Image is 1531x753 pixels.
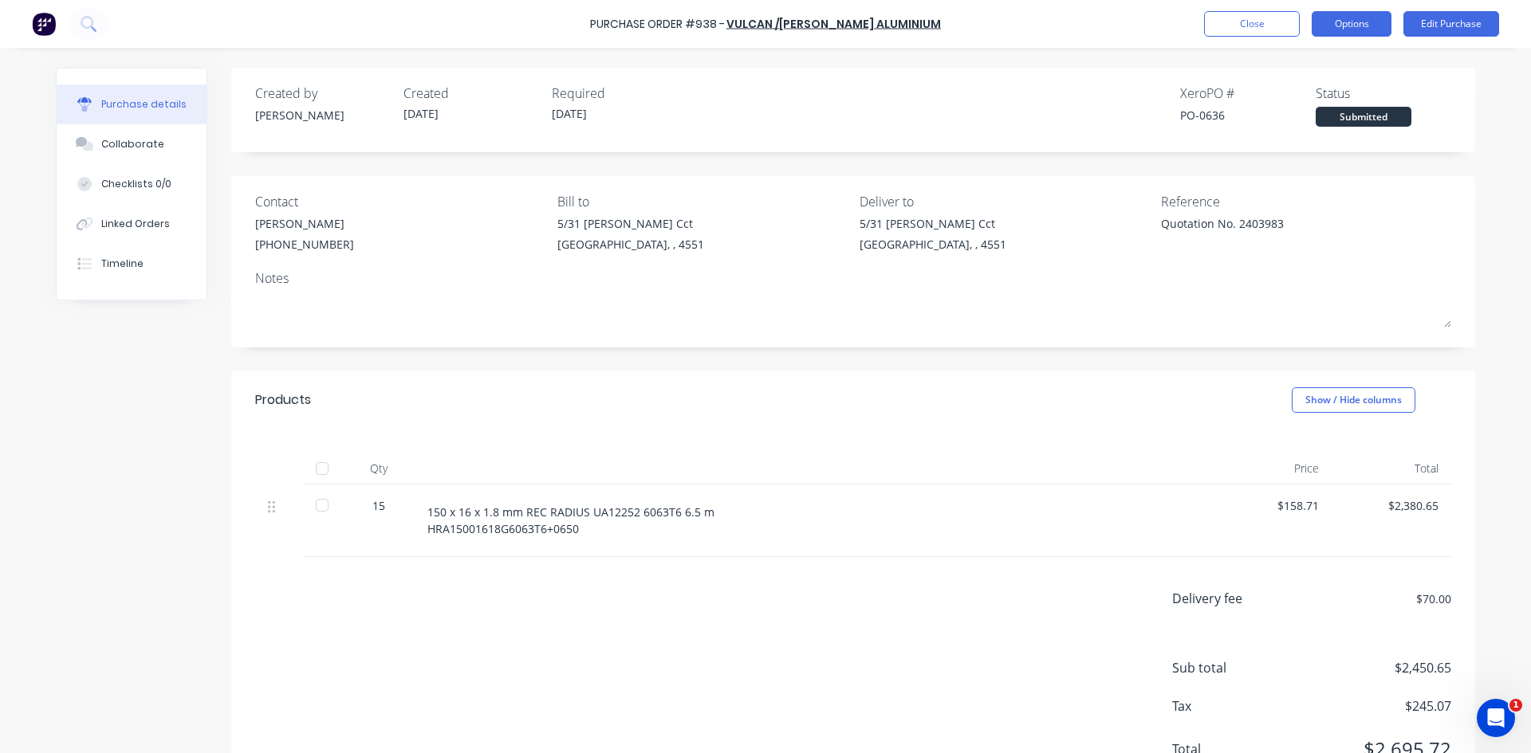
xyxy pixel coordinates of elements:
div: Submitted [1316,107,1411,127]
div: 5/31 [PERSON_NAME] Cct [860,215,1006,232]
div: Notes [255,269,1451,288]
button: Timeline [57,244,207,284]
span: $245.07 [1292,696,1451,716]
div: $70.00 [1292,590,1451,607]
div: Created [403,84,539,103]
div: Collaborate [101,137,164,151]
div: [GEOGRAPHIC_DATA], , 4551 [860,236,1006,253]
button: Linked Orders [57,204,207,244]
span: Sub total [1172,658,1292,677]
button: Options [1312,11,1391,37]
div: Contact [255,192,545,211]
div: Products [255,390,311,410]
div: [PERSON_NAME] [255,215,354,232]
span: 1 [1509,699,1522,712]
div: Status [1316,84,1451,103]
div: Qty [343,453,415,484]
div: [PERSON_NAME] [255,107,391,124]
div: Deliver to [860,192,1150,211]
button: Checklists 0/0 [57,164,207,204]
button: Close [1204,11,1300,37]
div: Purchase Order #938 - [590,16,725,33]
div: Created by [255,84,391,103]
div: 5/31 [PERSON_NAME] Cct [557,215,704,232]
div: [GEOGRAPHIC_DATA], , 4551 [557,236,704,253]
iframe: Intercom live chat [1477,699,1515,737]
span: Tax [1172,696,1292,716]
div: Price [1212,453,1332,484]
div: Required [552,84,687,103]
img: Factory [32,12,56,36]
div: Reference [1161,192,1451,211]
div: Bill to [557,192,848,211]
div: Timeline [101,257,144,271]
div: $2,380.65 [1344,497,1439,514]
div: Purchase details [101,97,187,112]
div: Xero PO # [1180,84,1316,103]
button: Show / Hide columns [1292,387,1415,413]
div: Delivery fee [1172,589,1292,608]
button: Purchase details [57,84,207,124]
div: Total [1332,453,1451,484]
button: Edit Purchase [1403,11,1499,37]
div: Checklists 0/0 [101,177,171,191]
div: 15 [356,497,402,514]
div: 150 x 16 x 1.8 mm REC RADIUS UA12252 6063T6 6.5 m HRA15001618G6063T6+0650 [427,504,1199,537]
div: [PHONE_NUMBER] [255,236,354,253]
span: $2,450.65 [1292,658,1451,677]
button: Collaborate [57,124,207,164]
textarea: Quotation No. 2403983 [1161,215,1360,251]
a: Vulcan /[PERSON_NAME] Aluminium [726,16,941,32]
div: PO-0636 [1180,107,1316,124]
div: Linked Orders [101,217,170,231]
div: $158.71 [1225,497,1319,514]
